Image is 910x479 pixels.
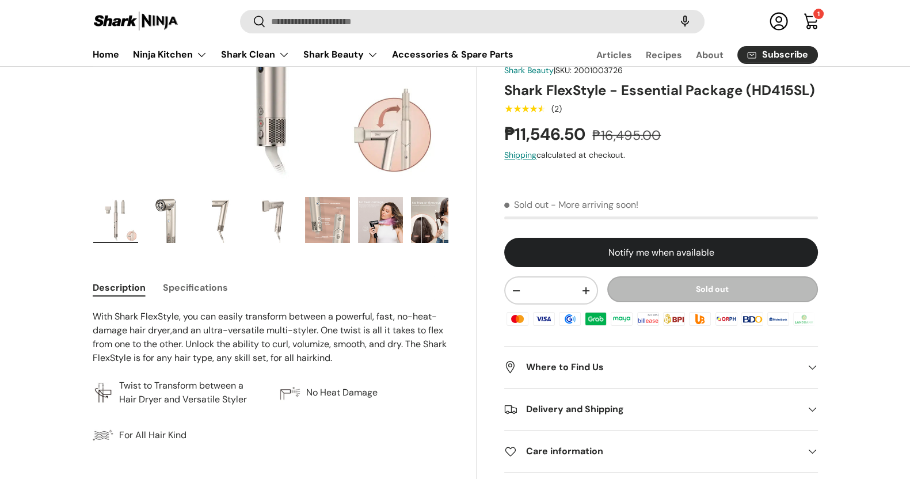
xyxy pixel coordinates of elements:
[93,275,146,301] button: Description
[199,197,244,243] img: Shark FlexStyle - Essential Package (HD415SL)
[504,123,588,145] strong: ₱11,546.50
[635,310,661,327] img: billease
[531,310,556,327] img: visa
[126,43,214,66] summary: Ninja Kitchen
[661,310,687,327] img: bpi
[358,197,403,243] img: shark-flexstyle-esential-package-ho-heat-damage-infographic-full-view-sharkninja-philippines
[555,64,572,75] span: SKU:
[766,310,791,327] img: metrobank
[713,310,738,327] img: qrph
[163,275,228,301] button: Specifications
[93,197,138,243] img: shark-flexstyle-esential-package-what's-in-the-box-full-view-sharkninja-philippines
[411,197,456,243] img: shark-flexstyle-esential-package-no-frizz-or-flyaways-infographic-view-sharkninja-philippines
[504,389,817,430] summary: Delivery and Shipping
[252,197,297,243] img: shark-flexstyle-esential-package-air-drying-with-styling-concentrator-unit-left-side-view-sharkni...
[305,197,350,243] img: shark-flexstyle-esential-package-air-dyring-unit-functions-infographic-full-view-sharkninja-phili...
[583,310,608,327] img: grabpay
[592,127,661,144] s: ₱16,495.00
[791,310,817,327] img: landbank
[696,44,724,66] a: About
[119,428,186,442] p: For All Hair Kind
[504,347,817,388] summary: Where to Find Us
[740,310,765,327] img: bdo
[504,104,545,114] div: 4.5 out of 5.0 stars
[504,149,817,161] div: calculated at checkout.
[554,64,623,75] span: |
[504,81,817,99] h1: Shark FlexStyle - Essential Package (HD415SL)
[596,44,632,66] a: Articles
[557,310,582,327] img: gcash
[646,44,682,66] a: Recipes
[392,43,513,66] a: Accessories & Spare Parts
[551,199,638,211] p: - More arriving soon!
[737,46,818,64] a: Subscribe
[93,10,179,33] img: Shark Ninja Philippines
[504,199,549,211] span: Sold out
[574,64,623,75] span: 2001003726
[119,379,261,406] p: Twist to Transform between a Hair Dryer and Versatile Styler
[504,402,799,416] h2: Delivery and Shipping
[93,310,449,365] p: With Shark FlexStyle, you can easily transform between a powerful, fast, no-heat-damage hair drye...
[146,197,191,243] img: shark-flexstyle-esential-package-air-drying-unit-full-view-sharkninja-philippines
[93,43,119,66] a: Home
[687,310,713,327] img: ubp
[93,43,513,66] nav: Primary
[214,43,296,66] summary: Shark Clean
[569,43,818,66] nav: Secondary
[551,104,562,113] div: (2)
[504,444,799,458] h2: Care information
[609,310,634,327] img: maya
[296,43,385,66] summary: Shark Beauty
[667,9,703,35] speech-search-button: Search by voice
[504,431,817,472] summary: Care information
[607,276,818,302] button: Sold out
[504,64,554,75] a: Shark Beauty
[504,103,545,115] span: ★★★★★
[504,150,536,160] a: Shipping
[817,10,820,18] span: 1
[306,386,378,400] p: No Heat Damage
[504,360,799,374] h2: Where to Find Us
[762,51,808,60] span: Subscribe
[505,310,530,327] img: master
